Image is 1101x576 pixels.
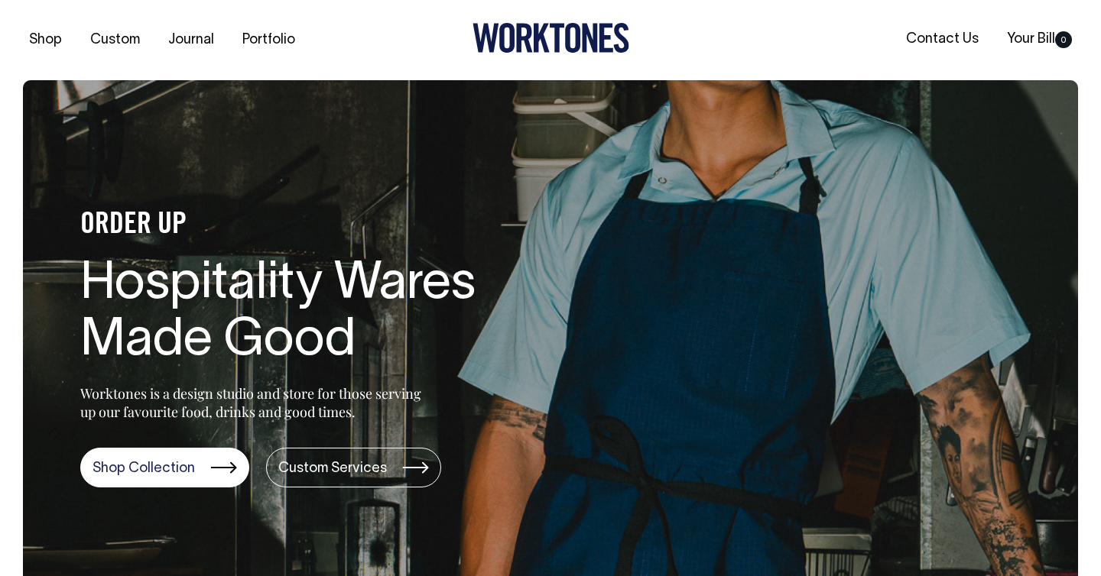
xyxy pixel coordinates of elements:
a: Shop [23,28,68,53]
h1: Hospitality Wares Made Good [80,257,570,371]
p: Worktones is a design studio and store for those serving up our favourite food, drinks and good t... [80,384,428,421]
span: 0 [1055,31,1072,48]
a: Portfolio [236,28,301,53]
a: Journal [162,28,220,53]
a: Shop Collection [80,448,249,487]
a: Custom [84,28,146,53]
a: Custom Services [266,448,441,487]
a: Contact Us [900,27,985,52]
a: Your Bill0 [1001,27,1078,52]
h4: ORDER UP [80,209,570,241]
